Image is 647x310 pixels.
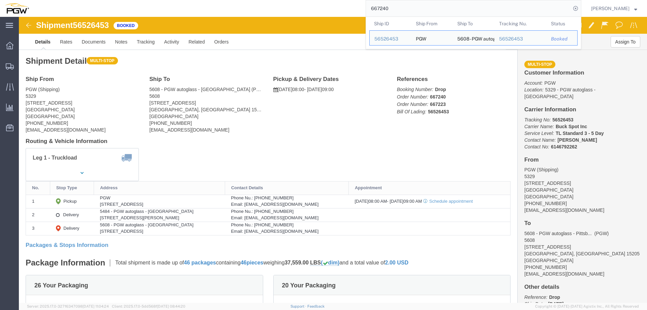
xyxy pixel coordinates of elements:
th: Ship ID [369,17,411,30]
span: Client: 2025.17.0-5dd568f [112,304,185,308]
th: Tracking Nu. [494,17,547,30]
div: 56526453 [499,35,542,43]
span: [DATE] 08:44:20 [157,304,185,308]
input: Search for shipment number, reference number [366,0,571,17]
table: Search Results [369,17,581,49]
div: Booked [551,35,573,43]
th: Ship From [411,17,453,30]
span: [DATE] 11:04:24 [83,304,109,308]
img: logo [5,3,29,13]
div: 5608 - PGW autoglass - Pittsburgh [457,31,490,45]
a: Support [290,304,307,308]
span: Phillip Thornton [591,5,629,12]
th: Ship To [453,17,494,30]
a: Feedback [307,304,325,308]
button: [PERSON_NAME] [591,4,638,12]
iframe: FS Legacy Container [19,17,647,303]
th: Status [546,17,578,30]
div: PGW [416,31,426,45]
span: Server: 2025.17.0-327f6347098 [27,304,109,308]
div: 56526453 [374,35,406,43]
span: Copyright © [DATE]-[DATE] Agistix Inc., All Rights Reserved [535,304,639,309]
